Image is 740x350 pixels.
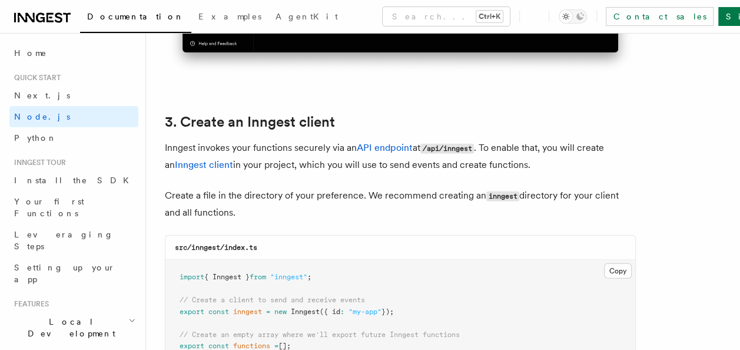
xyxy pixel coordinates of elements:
span: Next.js [14,91,70,100]
span: Your first Functions [14,197,84,218]
span: AgentKit [276,12,338,21]
p: Inngest invokes your functions securely via an at . To enable that, you will create an in your pr... [165,140,636,173]
span: const [208,308,229,316]
a: Home [9,42,138,64]
span: export [180,342,204,350]
span: ({ id [320,308,340,316]
span: from [250,273,266,281]
p: Create a file in the directory of your preference. We recommend creating an directory for your cl... [165,187,636,221]
a: Install the SDK [9,170,138,191]
span: // Create a client to send and receive events [180,296,365,304]
span: ; [307,273,311,281]
span: functions [233,342,270,350]
a: 3. Create an Inngest client [165,114,335,130]
a: Setting up your app [9,257,138,290]
a: Leveraging Steps [9,224,138,257]
span: export [180,308,204,316]
a: API endpoint [357,142,413,153]
span: Node.js [14,112,70,121]
span: inngest [233,308,262,316]
button: Toggle dark mode [559,9,587,24]
a: Examples [191,4,268,32]
button: Copy [604,263,632,279]
kbd: Ctrl+K [476,11,503,22]
span: Python [14,133,57,143]
span: = [274,342,278,350]
span: Inngest tour [9,158,66,167]
button: Search...Ctrl+K [383,7,510,26]
span: "inngest" [270,273,307,281]
span: new [274,308,287,316]
span: }); [381,308,394,316]
span: Documentation [87,12,184,21]
span: Quick start [9,73,61,82]
span: Setting up your app [14,263,115,284]
span: Features [9,299,49,309]
a: Contact sales [606,7,714,26]
a: Inngest client [175,159,233,170]
span: []; [278,342,291,350]
a: Python [9,127,138,148]
a: Node.js [9,106,138,127]
a: Documentation [80,4,191,33]
a: AgentKit [268,4,345,32]
span: Examples [198,12,261,21]
a: Next.js [9,85,138,106]
span: Local Development [9,316,128,339]
span: "my-app" [349,308,381,316]
button: Local Development [9,311,138,344]
code: /api/inngest [420,144,474,154]
span: : [340,308,344,316]
span: import [180,273,204,281]
span: const [208,342,229,350]
span: Home [14,47,47,59]
span: { Inngest } [204,273,250,281]
span: // Create an empty array where we'll export future Inngest functions [180,331,460,339]
span: = [266,308,270,316]
code: inngest [486,191,519,202]
span: Leveraging Steps [14,230,114,251]
span: Install the SDK [14,176,136,185]
span: Inngest [291,308,320,316]
code: src/inngest/index.ts [175,243,257,252]
a: Your first Functions [9,191,138,224]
